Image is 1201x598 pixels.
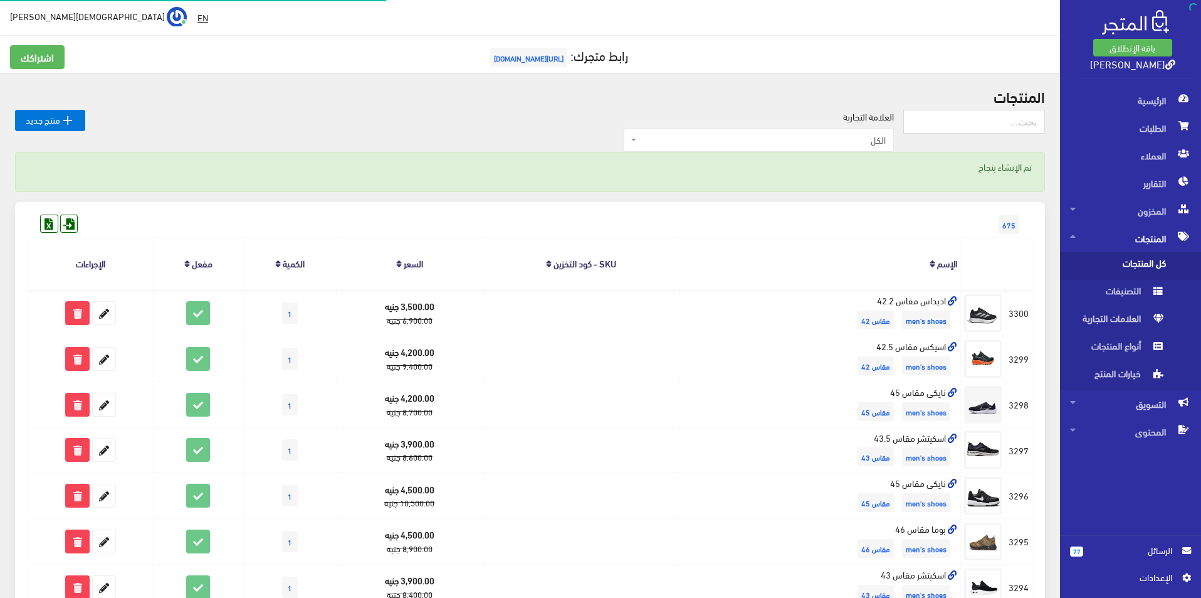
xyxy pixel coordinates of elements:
[387,404,433,419] strike: 8,700.00 جنيه
[337,473,483,519] td: 4,500.00 جنيه
[639,134,886,146] span: الكل
[1070,543,1191,570] a: 77 الرسائل
[490,48,567,67] span: [URL][DOMAIN_NAME]
[192,6,213,29] a: EN
[1070,142,1191,169] span: العملاء
[1060,169,1201,197] a: التقارير
[1005,519,1032,565] td: 3295
[337,290,483,336] td: 3,500.00 جنيه
[1060,114,1201,142] a: الطلبات
[1070,335,1165,363] span: أنواع المنتجات
[1060,418,1201,446] a: المحتوى
[964,523,1002,560] img: boma-mkas-46.jpg
[999,215,1019,234] span: 675
[387,541,433,556] strike: 8,900.00 جنيه
[964,477,1002,515] img: nayk-mkas-45.jpg
[10,8,165,24] span: [DEMOGRAPHIC_DATA][PERSON_NAME]
[404,254,423,272] a: السعر
[10,6,187,26] a: ... [DEMOGRAPHIC_DATA][PERSON_NAME]
[680,519,961,565] td: بوما مقاس 46
[282,439,298,461] span: 1
[937,254,957,272] a: الإسم
[282,531,298,552] span: 1
[902,402,950,421] span: men's shoes
[964,340,1002,378] img: asyks-mkas-425.jpg
[1060,280,1201,307] a: التصنيفات
[387,449,433,464] strike: 8,600.00 جنيه
[15,88,1045,104] h2: المنتجات
[1070,197,1191,225] span: المخزون
[1060,197,1201,225] a: المخزون
[964,294,1002,332] img: adydas-mkas-422.jpg
[903,110,1045,134] input: بحث...
[902,447,950,466] span: men's shoes
[857,356,894,375] span: مقاس 42
[1005,382,1032,427] td: 3298
[337,336,483,382] td: 4,200.00 جنيه
[857,493,894,512] span: مقاس 45
[1060,142,1201,169] a: العملاء
[1005,290,1032,336] td: 3300
[1070,87,1191,114] span: الرئيسية
[1070,114,1191,142] span: الطلبات
[680,473,961,519] td: نايكى مقاس 45
[857,402,894,421] span: مقاس 45
[843,110,894,124] label: العلامة التجارية
[282,302,298,324] span: 1
[1005,336,1032,382] td: 3299
[192,254,212,272] a: مفعل
[1070,418,1191,446] span: المحتوى
[1060,87,1201,114] a: الرئيسية
[10,45,65,69] a: اشتراكك
[1060,307,1201,335] a: العلامات التجارية
[964,386,1002,424] img: nayk-mkas-45.jpg
[282,394,298,415] span: 1
[553,254,616,272] a: SKU - كود التخزين
[15,110,85,131] a: منتج جديد
[387,358,433,373] strike: 9,400.00 جنيه
[1060,225,1201,252] a: المنتجات
[857,447,894,466] span: مقاس 43
[1070,252,1165,280] span: كل المنتجات
[1080,570,1172,584] span: اﻹعدادات
[1070,169,1191,197] span: التقارير
[902,539,950,558] span: men's shoes
[624,128,894,152] span: الكل
[337,427,483,473] td: 3,900.00 جنيه
[1070,225,1191,252] span: المنتجات
[680,336,961,382] td: اسيكس مقاس 42.5
[1090,55,1175,73] a: [PERSON_NAME]
[387,312,433,328] strike: 6,900.00 جنيه
[680,290,961,336] td: اديداس مقاس 42.2
[964,431,1002,469] img: askytshr-mkas-435.jpg
[197,9,208,25] u: EN
[1102,10,1169,35] img: .
[337,519,483,565] td: 4,500.00 جنيه
[1070,570,1191,590] a: اﻹعدادات
[1093,39,1172,56] a: باقة الإنطلاق
[902,493,950,512] span: men's shoes
[857,539,894,558] span: مقاس 46
[857,311,894,329] span: مقاس 42
[167,7,187,27] img: ...
[487,43,628,67] a: رابط متجرك:[URL][DOMAIN_NAME]
[384,495,434,510] strike: 10,500.00 جنيه
[282,577,298,598] span: 1
[28,160,1032,174] p: تم الإنشاء بنجاح
[902,356,950,375] span: men's shoes
[1070,363,1165,390] span: خيارات المنتج
[1070,390,1191,418] span: التسويق
[680,382,961,427] td: نايكى مقاس 45
[1005,427,1032,473] td: 3297
[1005,473,1032,519] td: 3296
[680,427,961,473] td: اسكيتشر مقاس 43.5
[60,113,75,128] i: 
[283,254,305,272] a: الكمية
[1060,335,1201,363] a: أنواع المنتجات
[282,485,298,506] span: 1
[1070,280,1165,307] span: التصنيفات
[1070,547,1083,557] span: 77
[1060,363,1201,390] a: خيارات المنتج
[902,311,950,329] span: men's shoes
[282,348,298,370] span: 1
